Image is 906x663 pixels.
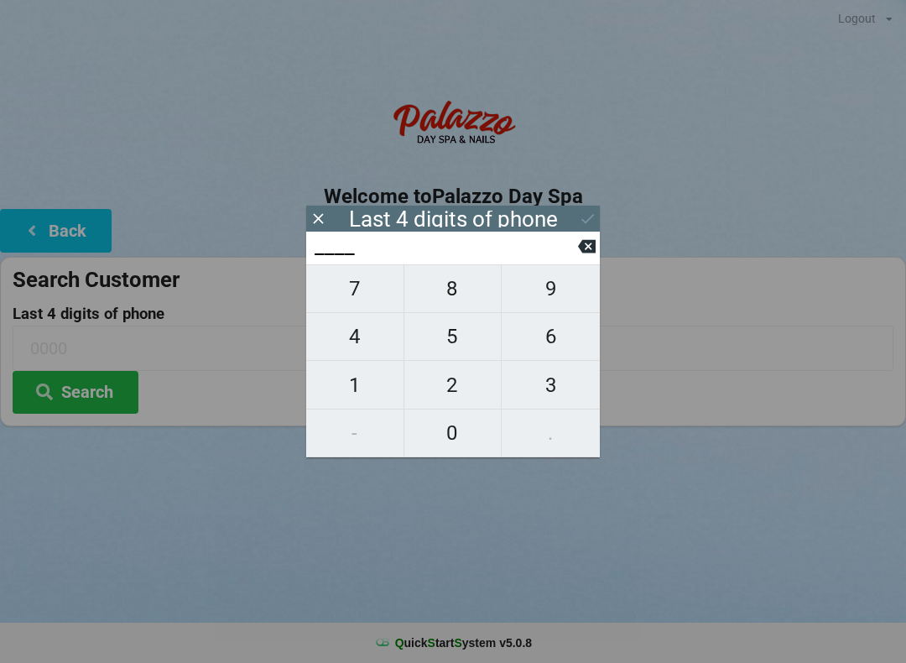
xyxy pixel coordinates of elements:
button: 2 [404,361,502,409]
span: 1 [306,368,404,403]
button: 7 [306,264,404,313]
span: 2 [404,368,502,403]
span: 6 [502,319,600,354]
button: 3 [502,361,600,409]
span: 0 [404,415,502,451]
span: 3 [502,368,600,403]
span: 8 [404,271,502,306]
div: Last 4 digits of phone [349,211,558,227]
button: 8 [404,264,502,313]
span: 9 [502,271,600,306]
button: 9 [502,264,600,313]
span: 5 [404,319,502,354]
button: 5 [404,313,502,361]
span: 4 [306,319,404,354]
button: 1 [306,361,404,409]
button: 6 [502,313,600,361]
button: 4 [306,313,404,361]
span: 7 [306,271,404,306]
button: 0 [404,410,502,457]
